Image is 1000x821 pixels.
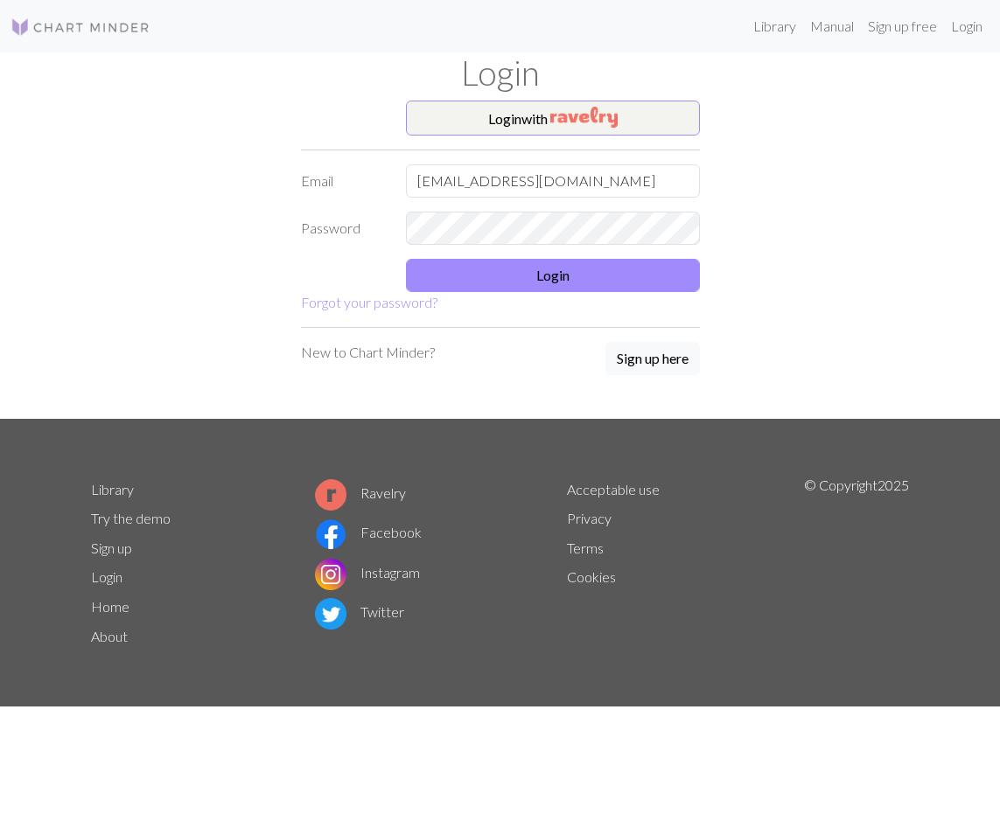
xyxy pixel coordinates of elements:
a: Instagram [315,564,420,581]
a: Terms [567,539,604,556]
img: Ravelry [550,107,618,128]
button: Sign up here [605,342,700,375]
a: Cookies [567,568,616,585]
a: Twitter [315,603,404,620]
a: Home [91,598,129,615]
label: Email [290,164,395,198]
img: Logo [10,17,150,38]
a: Sign up free [861,9,944,44]
h1: Login [80,52,920,94]
a: Manual [803,9,861,44]
a: Library [91,481,134,497]
img: Twitter logo [315,598,346,630]
a: Privacy [567,510,612,526]
p: © Copyright 2025 [804,475,909,651]
a: Login [91,568,122,585]
img: Instagram logo [315,559,346,590]
a: Try the demo [91,510,171,526]
a: Sign up here [605,342,700,377]
a: Facebook [315,524,422,540]
img: Ravelry logo [315,479,346,511]
a: Acceptable use [567,481,660,497]
a: Login [944,9,990,44]
img: Facebook logo [315,518,346,550]
a: Forgot your password? [301,294,437,310]
p: New to Chart Minder? [301,342,435,363]
button: Login [406,259,700,292]
label: Password [290,212,395,245]
button: Loginwith [406,101,700,136]
a: About [91,628,128,644]
a: Library [746,9,803,44]
a: Ravelry [315,484,406,501]
a: Sign up [91,539,132,556]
